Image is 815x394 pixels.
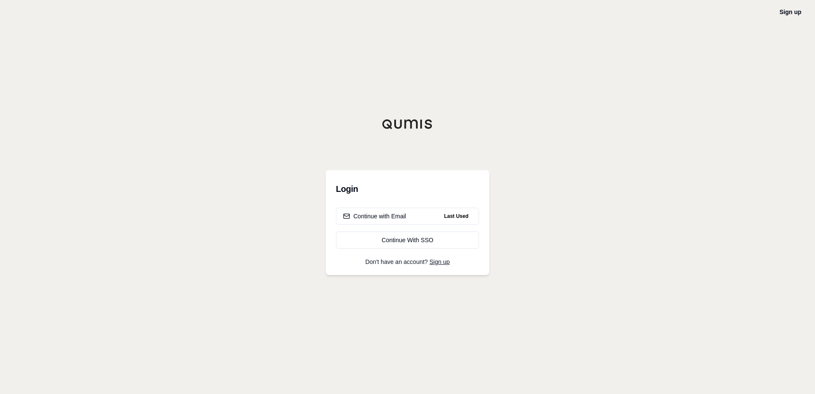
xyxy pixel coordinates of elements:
[336,208,479,225] button: Continue with EmailLast Used
[343,236,472,244] div: Continue With SSO
[336,180,479,197] h3: Login
[780,9,801,15] a: Sign up
[441,211,472,221] span: Last Used
[336,259,479,265] p: Don't have an account?
[430,258,450,265] a: Sign up
[336,232,479,249] a: Continue With SSO
[382,119,433,129] img: Qumis
[343,212,406,220] div: Continue with Email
